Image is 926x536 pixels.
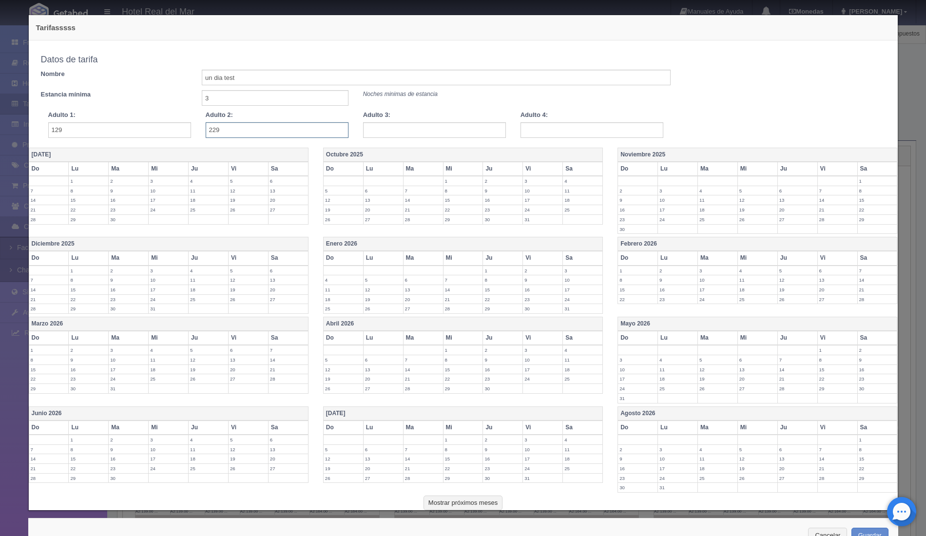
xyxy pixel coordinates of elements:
[738,355,777,364] label: 6
[109,445,148,454] label: 9
[818,285,857,294] label: 20
[324,445,363,454] label: 5
[189,205,228,214] label: 25
[618,275,657,285] label: 8
[444,295,483,304] label: 21
[149,275,188,285] label: 10
[778,275,817,285] label: 12
[778,384,817,393] label: 28
[818,186,857,195] label: 7
[618,266,657,275] label: 1
[738,205,777,214] label: 19
[618,215,657,224] label: 23
[109,275,148,285] label: 9
[658,285,697,294] label: 16
[324,355,363,364] label: 5
[818,295,857,304] label: 27
[618,285,657,294] label: 15
[364,205,403,214] label: 20
[404,186,443,195] label: 7
[269,445,308,454] label: 13
[269,345,308,355] label: 7
[618,195,657,205] label: 9
[858,215,897,224] label: 29
[738,266,777,275] label: 4
[523,295,562,304] label: 23
[618,205,657,214] label: 16
[404,275,443,285] label: 6
[818,215,857,224] label: 28
[483,384,522,393] label: 30
[69,355,108,364] label: 9
[618,394,657,403] label: 31
[521,111,548,120] label: Adulto 4:
[364,384,403,393] label: 27
[858,384,897,393] label: 30
[229,374,268,383] label: 27
[189,365,228,374] label: 19
[149,304,188,313] label: 31
[698,205,737,214] label: 18
[738,374,777,383] label: 20
[364,365,403,374] label: 13
[324,275,363,285] label: 4
[444,345,483,355] label: 1
[29,186,69,195] label: 7
[29,275,69,285] label: 7
[818,345,857,355] label: 1
[269,176,308,186] label: 6
[483,275,522,285] label: 8
[523,374,562,383] label: 24
[563,176,602,186] label: 4
[364,186,403,195] label: 6
[324,205,363,214] label: 19
[324,186,363,195] label: 5
[229,186,268,195] label: 12
[618,225,657,234] label: 30
[269,374,308,383] label: 28
[698,186,737,195] label: 4
[858,295,897,304] label: 28
[444,285,483,294] label: 14
[563,186,602,195] label: 11
[618,186,657,195] label: 2
[483,266,522,275] label: 1
[563,205,602,214] label: 25
[29,304,69,313] label: 28
[109,304,148,313] label: 30
[698,285,737,294] label: 17
[698,195,737,205] label: 11
[189,435,228,444] label: 4
[229,295,268,304] label: 26
[738,365,777,374] label: 13
[563,295,602,304] label: 24
[364,285,403,294] label: 12
[324,304,363,313] label: 25
[658,365,697,374] label: 11
[29,365,69,374] label: 15
[658,295,697,304] label: 23
[69,266,108,275] label: 1
[444,435,483,444] label: 1
[229,176,268,186] label: 5
[523,215,562,224] label: 31
[189,374,228,383] label: 26
[229,445,268,454] label: 12
[483,176,522,186] label: 2
[404,445,443,454] label: 7
[563,355,602,364] label: 11
[444,374,483,383] label: 22
[444,384,483,393] label: 29
[563,365,602,374] label: 18
[206,111,233,120] label: Adulto 2:
[364,195,403,205] label: 13
[149,374,188,383] label: 25
[324,365,363,374] label: 12
[404,365,443,374] label: 14
[69,384,108,393] label: 30
[324,295,363,304] label: 18
[444,215,483,224] label: 29
[34,70,195,79] label: Nombre
[858,345,897,355] label: 2
[818,374,857,383] label: 22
